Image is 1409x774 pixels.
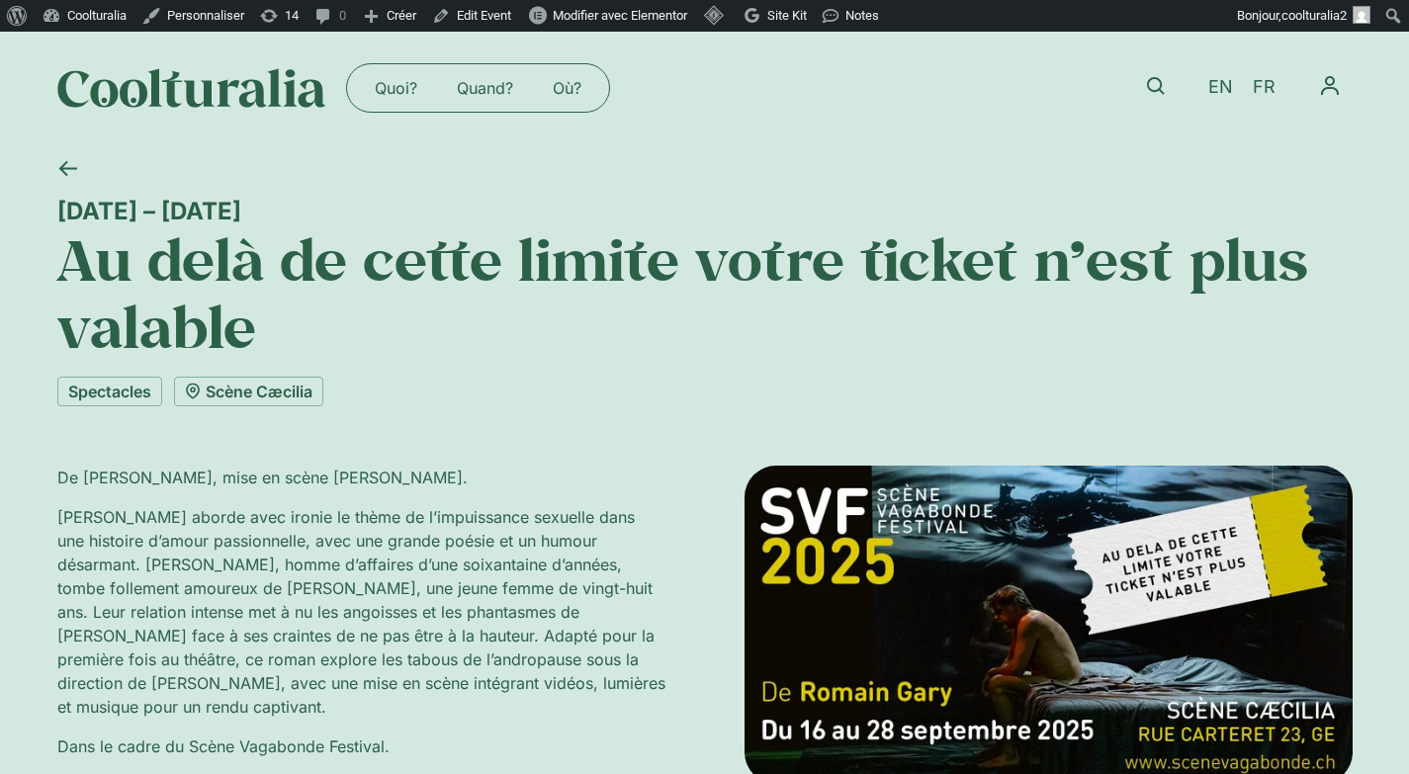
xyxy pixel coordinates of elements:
[57,505,665,719] p: [PERSON_NAME] aborde avec ironie le thème de l’impuissance sexuelle dans une histoire d’amour pas...
[57,225,1353,361] h1: Au delà de cette limite votre ticket n’est plus valable
[1307,63,1353,109] button: Permuter le menu
[533,72,601,104] a: Où?
[57,734,665,758] p: Dans le cadre du Scène Vagabonde Festival.
[1307,63,1353,109] nav: Menu
[437,72,533,104] a: Quand?
[355,72,601,104] nav: Menu
[1253,77,1276,98] span: FR
[767,8,807,23] span: Site Kit
[1198,73,1243,102] a: EN
[1281,8,1347,23] span: coolturalia2
[57,197,1353,225] div: [DATE] – [DATE]
[57,377,162,406] a: Spectacles
[355,72,437,104] a: Quoi?
[1243,73,1285,102] a: FR
[1208,77,1233,98] span: EN
[174,377,323,406] a: Scène Cæcilia
[553,8,687,23] span: Modifier avec Elementor
[57,466,665,489] p: De [PERSON_NAME], mise en scène [PERSON_NAME].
